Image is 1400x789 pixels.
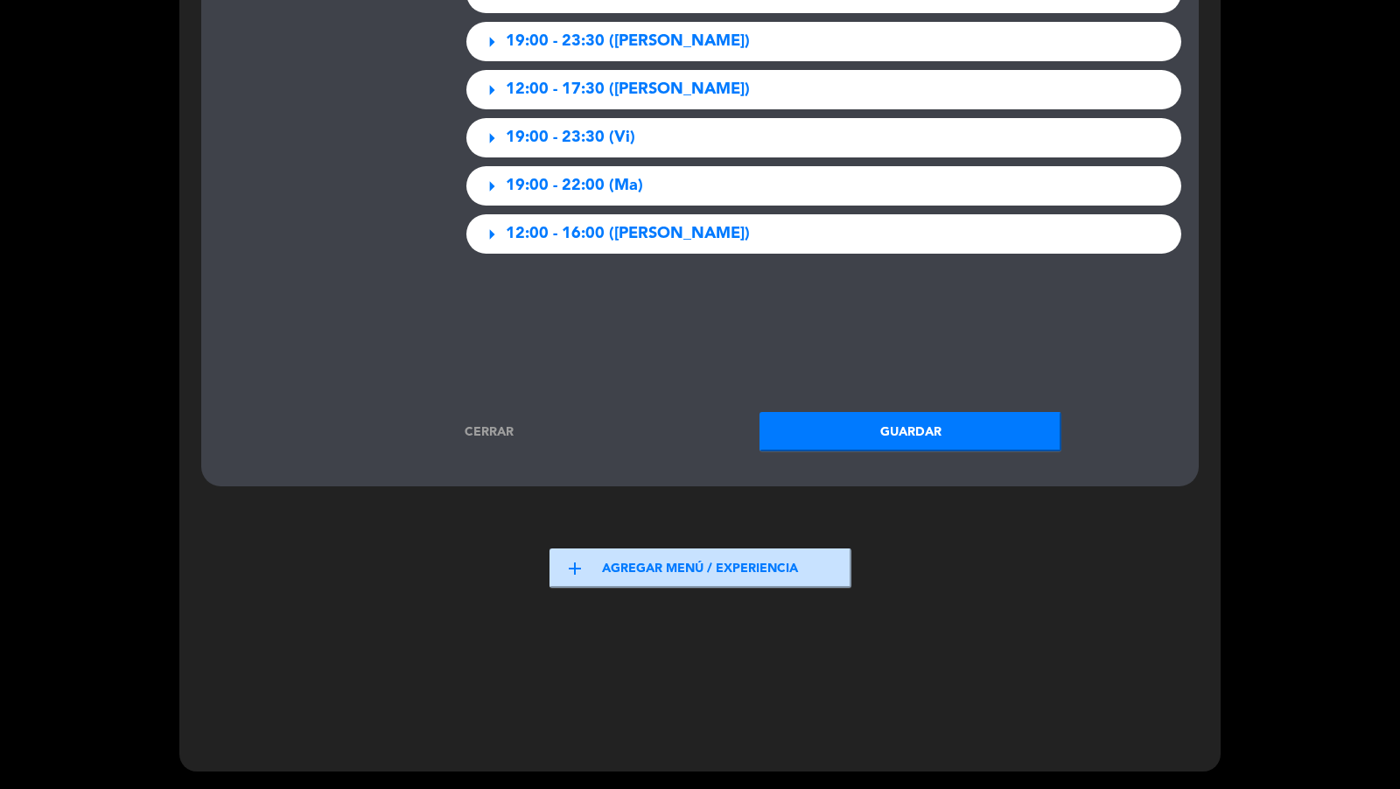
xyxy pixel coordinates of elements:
[759,412,1061,451] button: Guardar
[506,77,750,102] span: 12:00 - 17:30 ([PERSON_NAME])
[479,78,504,102] span: arrow_right
[479,222,504,247] span: arrow_right
[506,221,750,247] span: 12:00 - 16:00 ([PERSON_NAME])
[506,29,750,54] span: 19:00 - 23:30 ([PERSON_NAME])
[479,126,504,150] span: arrow_right
[479,174,504,199] span: arrow_right
[549,548,851,588] button: addAgregar menú / experiencia
[339,422,640,443] a: Cerrar
[506,125,635,150] span: 19:00 - 23:30 (Vi)
[564,558,585,579] span: add
[479,30,504,54] span: arrow_right
[506,173,643,199] span: 19:00 - 22:00 (Ma)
